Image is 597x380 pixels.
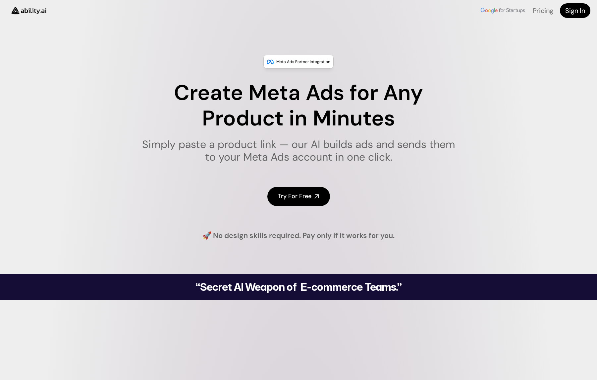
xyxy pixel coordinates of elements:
h4: Try For Free [278,192,311,200]
h4: 🚀 No design skills required. Pay only if it works for you. [202,231,395,241]
h4: Sign In [565,6,585,15]
a: Try For Free [267,187,330,206]
a: Pricing [533,6,553,15]
h1: Create Meta Ads for Any Product in Minutes [138,80,460,131]
h1: Simply paste a product link — our AI builds ads and sends them to your Meta Ads account in one cl... [138,138,460,164]
p: Meta Ads Partner Integration [276,58,330,65]
h2: “Secret AI Weapon of E-commerce Teams.” [179,282,418,292]
a: Sign In [560,3,590,18]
